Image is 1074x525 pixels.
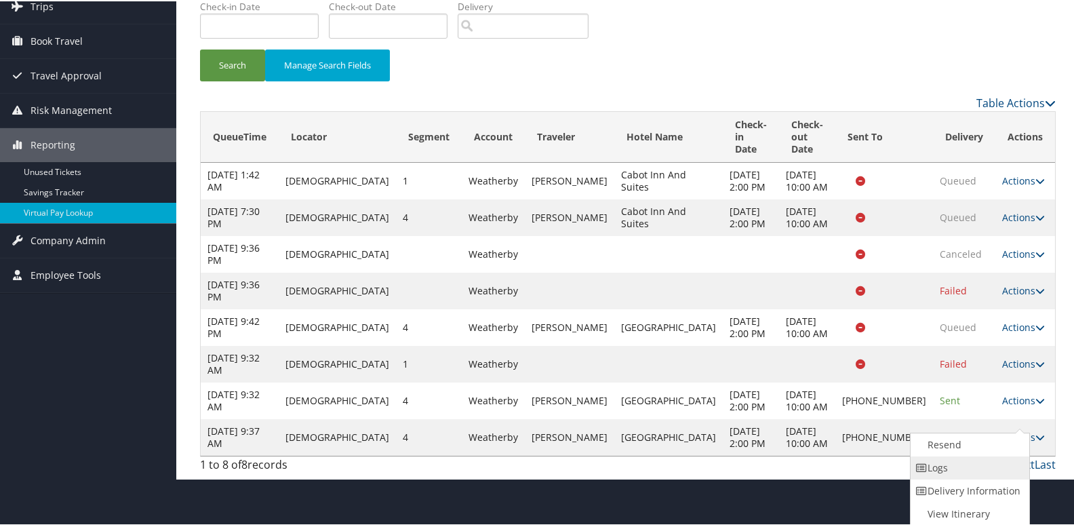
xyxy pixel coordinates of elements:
[723,308,779,345] td: [DATE] 2:00 PM
[201,308,279,345] td: [DATE] 9:42 PM
[279,418,396,454] td: [DEMOGRAPHIC_DATA]
[525,161,614,198] td: [PERSON_NAME]
[201,345,279,381] td: [DATE] 9:32 AM
[911,478,1027,501] a: Delivery Information
[31,23,83,57] span: Book Travel
[1002,283,1045,296] a: Actions
[200,48,265,80] button: Search
[525,381,614,418] td: [PERSON_NAME]
[396,345,462,381] td: 1
[614,381,723,418] td: [GEOGRAPHIC_DATA]
[396,418,462,454] td: 4
[723,111,779,161] th: Check-in Date: activate to sort column ascending
[31,257,101,291] span: Employee Tools
[462,235,525,271] td: Weatherby
[279,111,396,161] th: Locator: activate to sort column ascending
[1002,246,1045,259] a: Actions
[396,111,462,161] th: Segment: activate to sort column ascending
[933,111,995,161] th: Delivery: activate to sort column ascending
[940,173,976,186] span: Queued
[201,381,279,418] td: [DATE] 9:32 AM
[1002,356,1045,369] a: Actions
[525,418,614,454] td: [PERSON_NAME]
[525,308,614,345] td: [PERSON_NAME]
[279,161,396,198] td: [DEMOGRAPHIC_DATA]
[1002,173,1045,186] a: Actions
[279,271,396,308] td: [DEMOGRAPHIC_DATA]
[279,235,396,271] td: [DEMOGRAPHIC_DATA]
[835,381,933,418] td: [PHONE_NUMBER]
[279,198,396,235] td: [DEMOGRAPHIC_DATA]
[835,111,933,161] th: Sent To: activate to sort column ascending
[779,161,835,198] td: [DATE] 10:00 AM
[462,161,525,198] td: Weatherby
[835,418,933,454] td: [PHONE_NUMBER]
[462,111,525,161] th: Account: activate to sort column ascending
[201,418,279,454] td: [DATE] 9:37 AM
[525,198,614,235] td: [PERSON_NAME]
[31,58,102,92] span: Travel Approval
[723,161,779,198] td: [DATE] 2:00 PM
[201,271,279,308] td: [DATE] 9:36 PM
[201,235,279,271] td: [DATE] 9:36 PM
[723,198,779,235] td: [DATE] 2:00 PM
[995,111,1055,161] th: Actions
[1002,210,1045,222] a: Actions
[723,418,779,454] td: [DATE] 2:00 PM
[1035,456,1056,471] a: Last
[1002,393,1045,406] a: Actions
[279,308,396,345] td: [DEMOGRAPHIC_DATA]
[462,308,525,345] td: Weatherby
[396,161,462,198] td: 1
[614,161,723,198] td: Cabot Inn And Suites
[200,455,399,478] div: 1 to 8 of records
[265,48,390,80] button: Manage Search Fields
[279,345,396,381] td: [DEMOGRAPHIC_DATA]
[31,92,112,126] span: Risk Management
[396,308,462,345] td: 4
[614,418,723,454] td: [GEOGRAPHIC_DATA]
[723,381,779,418] td: [DATE] 2:00 PM
[1002,429,1045,442] a: Actions
[525,111,614,161] th: Traveler: activate to sort column ascending
[940,319,976,332] span: Queued
[201,111,279,161] th: QueueTime: activate to sort column descending
[31,222,106,256] span: Company Admin
[779,111,835,161] th: Check-out Date: activate to sort column ascending
[201,161,279,198] td: [DATE] 1:42 AM
[911,455,1027,478] a: Logs
[940,246,982,259] span: Canceled
[976,94,1056,109] a: Table Actions
[201,198,279,235] td: [DATE] 7:30 PM
[614,308,723,345] td: [GEOGRAPHIC_DATA]
[279,381,396,418] td: [DEMOGRAPHIC_DATA]
[462,345,525,381] td: Weatherby
[779,381,835,418] td: [DATE] 10:00 AM
[1002,319,1045,332] a: Actions
[462,418,525,454] td: Weatherby
[462,381,525,418] td: Weatherby
[911,432,1027,455] a: Resend
[911,501,1027,524] a: View Itinerary
[462,198,525,235] td: Weatherby
[614,198,723,235] td: Cabot Inn And Suites
[940,210,976,222] span: Queued
[779,308,835,345] td: [DATE] 10:00 AM
[31,127,75,161] span: Reporting
[462,271,525,308] td: Weatherby
[940,283,967,296] span: Failed
[396,198,462,235] td: 4
[940,356,967,369] span: Failed
[241,456,247,471] span: 8
[779,418,835,454] td: [DATE] 10:00 AM
[940,429,960,442] span: Sent
[396,381,462,418] td: 4
[614,111,723,161] th: Hotel Name: activate to sort column ascending
[940,393,960,406] span: Sent
[779,198,835,235] td: [DATE] 10:00 AM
